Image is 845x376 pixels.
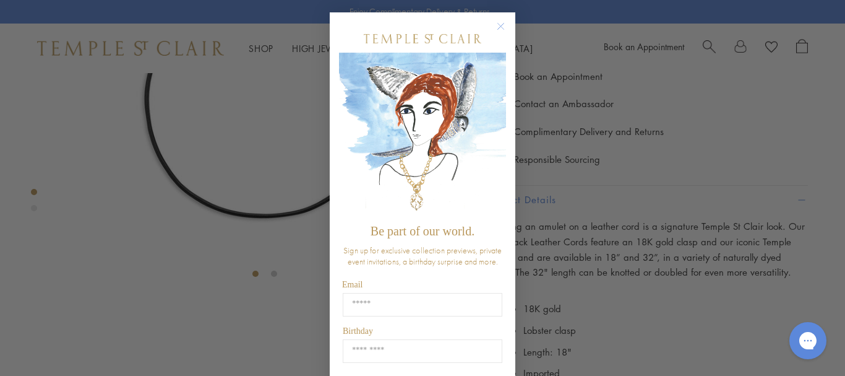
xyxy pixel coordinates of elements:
span: Be part of our world. [371,224,474,238]
span: Email [342,280,362,289]
img: c4a9eb12-d91a-4d4a-8ee0-386386f4f338.jpeg [339,53,506,218]
button: Close dialog [499,25,515,40]
input: Email [343,293,502,317]
img: Temple St. Clair [364,34,481,43]
iframe: Gorgias live chat messenger [783,318,833,364]
span: Birthday [343,326,373,336]
span: Sign up for exclusive collection previews, private event invitations, a birthday surprise and more. [343,245,502,267]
